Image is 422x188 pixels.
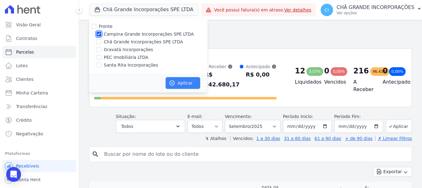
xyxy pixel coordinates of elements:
span: Crédito [16,117,32,123]
span: Negativação [16,131,43,137]
a: Lotes [2,59,76,72]
button: Todos [116,120,185,133]
a: 61 a 90 dias [314,136,341,141]
p: CHÃ GRANDE INCORPORAÇÕES [337,4,415,11]
h4: Vencidos [324,78,344,86]
span: Recebíveis [16,163,39,169]
a: Minha Carteira [2,87,76,99]
label: Chã Grande Incorporações SPE LTDA [104,39,183,45]
h4: A Receber [353,78,373,93]
label: Campina Grande Incorporações SPE LTDA [104,31,194,37]
label: E-mail: [188,114,203,119]
div: 0,00% [389,67,406,76]
label: Fronte [99,24,112,29]
a: Negativação [2,128,76,140]
span: Todos [121,123,133,130]
div: Antecipado [246,63,276,70]
div: 0,00% [331,67,347,76]
span: Minha Carteira [16,90,48,96]
div: A Receber [205,63,240,70]
a: Contratos [2,32,76,45]
label: Período Inicío: [283,114,313,119]
span: CI [325,8,329,12]
label: Situação: [116,114,136,119]
a: Parcelas [2,46,76,58]
div: 0 [324,66,329,76]
span: Lotes [16,63,28,69]
label: Santa Rita Incorporações [104,62,158,68]
span: Clientes [16,76,33,82]
a: 31 a 60 dias [284,136,310,141]
a: Recebíveis [2,160,76,172]
label: ↯ Atalhos [205,136,226,141]
label: Gravatá Incorporações [104,46,153,53]
i: search [92,151,99,158]
div: R$ 242.680,17 [205,70,240,90]
a: Clientes [2,73,76,85]
div: Open Intercom Messenger [6,167,21,182]
button: Aplicar [386,120,412,133]
div: 96,43% [370,67,389,76]
a: Crédito [2,114,76,126]
div: 3,57% [306,67,323,76]
div: Plataformas [5,150,74,157]
a: Ver detalhes [284,7,311,12]
span: Conta Hent [16,177,40,183]
button: Chã Grande Incorporações SPE LTDA [89,4,199,15]
a: + de 90 dias [345,136,373,141]
label: Vencidos: [230,136,254,141]
span: Visão Geral [16,22,41,28]
input: Buscar por nome do lote ou do cliente [100,148,409,160]
div: 12 [295,66,305,76]
p: Ver opções [337,11,415,15]
span: Parcelas [16,49,34,55]
span: Você possui fatura(s) em atraso. [214,7,311,13]
div: R$ 0,00 [246,70,276,80]
label: Período Fim: [334,113,383,120]
span: Contratos [16,35,37,42]
a: Conta Hent [2,173,76,186]
a: 1 a 30 dias [256,136,280,141]
h2: Parcelas [89,25,412,36]
h4: Liquidados [295,78,314,86]
a: Transferências [2,100,76,113]
label: PEC Imobiliária LTDA [104,54,148,61]
button: Aplicar [166,77,200,89]
h4: Antecipado [382,78,402,86]
div: 216 [353,66,369,76]
a: Visão Geral [2,19,76,31]
label: Vencimento: [225,114,252,119]
button: Exportar [373,167,412,177]
span: Transferências [16,103,47,110]
a: ✗ Limpar Filtros [375,136,412,141]
div: 0 [382,66,388,76]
